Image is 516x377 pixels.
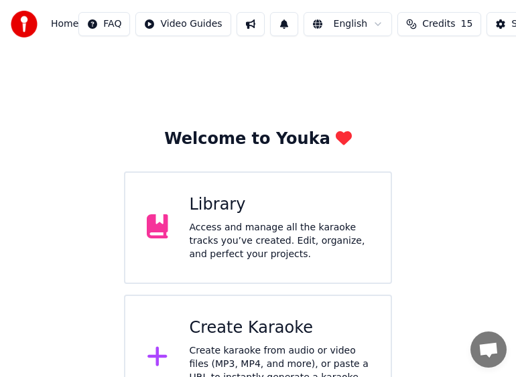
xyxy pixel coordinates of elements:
button: Video Guides [135,12,231,36]
nav: breadcrumb [51,17,78,31]
div: Access and manage all the karaoke tracks you’ve created. Edit, organize, and perfect your projects. [190,221,370,261]
button: Credits15 [397,12,481,36]
img: youka [11,11,38,37]
span: Home [51,17,78,31]
span: Credits [422,17,455,31]
div: Create Karaoke [190,317,370,339]
button: FAQ [78,12,130,36]
div: Welcome to Youka [164,129,352,150]
div: Obrolan terbuka [470,331,507,368]
span: 15 [461,17,473,31]
div: Library [190,194,370,216]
